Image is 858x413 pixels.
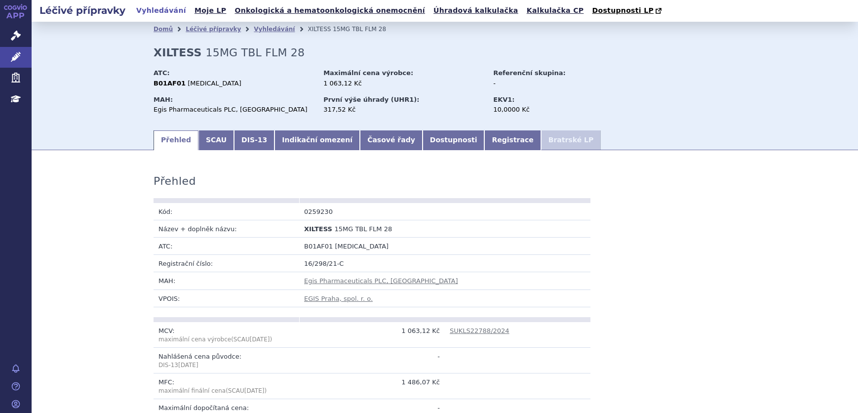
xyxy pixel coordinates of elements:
p: maximální finální cena [158,387,294,395]
td: 1 063,12 Kč [299,322,445,348]
a: Onkologická a hematoonkologická onemocnění [232,4,428,17]
div: Egis Pharmaceuticals PLC, [GEOGRAPHIC_DATA] [154,105,314,114]
strong: Referenční skupina: [493,69,565,77]
a: SCAU [198,130,234,150]
span: [MEDICAL_DATA] [335,243,389,250]
td: ATC: [154,238,299,255]
span: [DATE] [178,362,198,369]
a: Dostupnosti [423,130,485,150]
span: [DATE] [244,387,265,394]
a: EGIS Praha, spol. r. o. [304,295,373,302]
a: Registrace [484,130,541,150]
strong: MAH: [154,96,173,103]
span: [DATE] [250,336,270,343]
span: maximální cena výrobce [158,336,231,343]
a: Moje LP [192,4,229,17]
a: Indikační omezení [274,130,360,150]
td: MFC: [154,373,299,399]
div: - [493,79,604,88]
span: Dostupnosti LP [592,6,654,14]
div: 1 063,12 Kč [323,79,484,88]
td: Název + doplněk názvu: [154,220,299,237]
strong: EKV1: [493,96,514,103]
a: Vyhledávání [254,26,295,33]
span: 15MG TBL FLM 28 [206,46,305,59]
span: 15MG TBL FLM 28 [333,26,386,33]
td: Registrační číslo: [154,255,299,272]
span: (SCAU ) [158,336,272,343]
span: (SCAU ) [226,387,267,394]
a: Domů [154,26,173,33]
div: 317,52 Kč [323,105,484,114]
strong: B01AF01 [154,80,186,87]
td: Nahlášená cena původce: [154,347,299,373]
strong: ATC: [154,69,170,77]
td: 1 486,07 Kč [299,373,445,399]
td: 0259230 [299,203,445,220]
td: - [299,347,445,373]
span: XILTESS [304,225,332,233]
a: Vyhledávání [133,4,189,17]
p: DIS-13 [158,361,294,370]
a: Léčivé přípravky [186,26,241,33]
strong: První výše úhrady (UHR1): [323,96,419,103]
strong: Maximální cena výrobce: [323,69,413,77]
a: Časové řady [360,130,423,150]
strong: XILTESS [154,46,202,59]
td: 16/298/21-C [299,255,590,272]
h3: Přehled [154,175,196,188]
td: MAH: [154,272,299,289]
a: Egis Pharmaceuticals PLC, [GEOGRAPHIC_DATA] [304,277,458,285]
a: Úhradová kalkulačka [430,4,521,17]
a: DIS-13 [234,130,274,150]
span: B01AF01 [304,243,333,250]
h2: Léčivé přípravky [32,3,133,17]
a: Kalkulačka CP [524,4,587,17]
a: SUKLS22788/2024 [450,327,509,334]
a: Přehled [154,130,198,150]
span: [MEDICAL_DATA] [188,80,241,87]
td: Kód: [154,203,299,220]
td: VPOIS: [154,289,299,307]
span: 15MG TBL FLM 28 [334,225,392,233]
div: 10,0000 Kč [493,105,604,114]
td: MCV: [154,322,299,348]
a: Dostupnosti LP [589,4,666,18]
span: XILTESS [308,26,331,33]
